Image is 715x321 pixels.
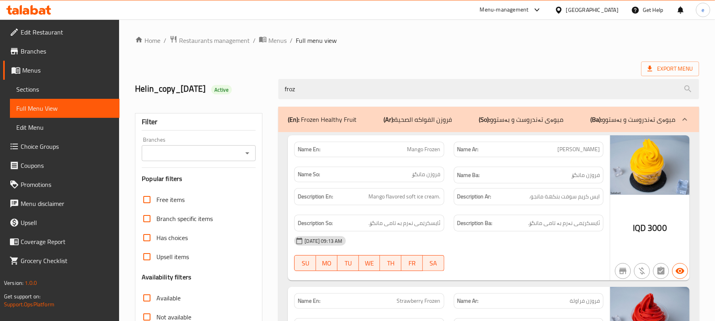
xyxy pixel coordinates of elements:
[319,258,334,269] span: MO
[457,170,480,180] strong: Name Ba:
[341,258,356,269] span: TU
[572,170,600,180] span: فروزن مانگۆ
[557,145,600,154] span: [PERSON_NAME]
[3,251,119,270] a: Grocery Checklist
[164,36,166,45] li: /
[702,6,704,14] span: e
[672,263,688,279] button: Available
[179,36,250,45] span: Restaurants management
[383,258,398,269] span: TH
[298,192,333,202] strong: Description En:
[142,273,191,282] h3: Availability filters
[369,218,441,228] span: ئایسکرێمی نەرم بە تامی مانگۆ.
[369,192,441,202] span: Mango flavored soft ice cream.
[298,218,333,228] strong: Description So:
[566,6,619,14] div: [GEOGRAPHIC_DATA]
[253,36,256,45] li: /
[170,35,250,46] a: Restaurants management
[3,156,119,175] a: Coupons
[610,135,690,195] img: Slushy%D8%A7%D9%8A%D8%B3_%D9%83%D8%B1%D9%8A%D9%85_%D9%85%D8%A7%D9%86%D9%83%D9%88karar638886352066...
[21,27,113,37] span: Edit Restaurant
[457,192,491,202] strong: Description Ar:
[528,218,600,228] span: ئایسکرێمی نەرم بە تامی مانگۆ.
[21,161,113,170] span: Coupons
[156,214,213,223] span: Branch specific items
[21,218,113,227] span: Upsell
[288,113,299,125] b: (En):
[294,255,316,271] button: SU
[337,255,359,271] button: TU
[298,258,313,269] span: SU
[22,65,113,75] span: Menus
[3,23,119,42] a: Edit Restaurant
[648,64,693,74] span: Export Menu
[423,255,444,271] button: SA
[380,255,401,271] button: TH
[142,174,256,183] h3: Popular filters
[21,46,113,56] span: Branches
[4,291,40,302] span: Get support on:
[156,293,181,303] span: Available
[641,62,699,76] span: Export Menu
[633,220,646,236] span: IQD
[479,113,490,125] b: (So):
[259,35,287,46] a: Menus
[479,115,563,124] p: میوەی تەندروست و بەستوو
[4,299,54,309] a: Support.OpsPlatform
[3,61,119,80] a: Menus
[21,256,113,265] span: Grocery Checklist
[298,297,320,305] strong: Name En:
[290,36,293,45] li: /
[301,237,345,245] span: [DATE] 09:13 AM
[25,278,37,288] span: 1.0.0
[296,36,337,45] span: Full menu view
[457,145,479,154] strong: Name Ar:
[634,263,650,279] button: Purchased item
[10,80,119,99] a: Sections
[480,5,529,15] div: Menu-management
[278,107,699,132] div: (En): Frozen Healthy Fruit(Ar):فروزن الفواكه الصحية(So):میوەی تەندروست و بەستوو(Ba):میوەی تەندروس...
[405,258,420,269] span: FR
[135,35,699,46] nav: breadcrumb
[16,123,113,132] span: Edit Menu
[242,148,253,159] button: Open
[268,36,287,45] span: Menus
[362,258,377,269] span: WE
[298,170,320,179] strong: Name So:
[3,213,119,232] a: Upsell
[21,142,113,151] span: Choice Groups
[21,199,113,208] span: Menu disclaimer
[4,278,23,288] span: Version:
[590,113,602,125] b: (Ba):
[10,99,119,118] a: Full Menu View
[401,255,423,271] button: FR
[142,113,256,131] div: Filter
[16,104,113,113] span: Full Menu View
[407,145,441,154] span: Mango Frozen
[457,297,479,305] strong: Name Ar:
[135,36,160,45] a: Home
[653,263,669,279] button: Not has choices
[21,180,113,189] span: Promotions
[426,258,441,269] span: SA
[590,115,675,124] p: میوەی تەندروست و بەستوو
[211,85,232,94] div: Active
[21,237,113,246] span: Coverage Report
[10,118,119,137] a: Edit Menu
[397,297,441,305] span: Strawberry Frozen
[3,42,119,61] a: Branches
[211,86,232,94] span: Active
[3,175,119,194] a: Promotions
[156,233,188,242] span: Has choices
[135,83,269,95] h2: Helin_copy_[DATE]
[384,113,394,125] b: (Ar):
[16,85,113,94] span: Sections
[412,170,441,179] span: فروزن مانگۆ
[3,137,119,156] a: Choice Groups
[156,252,189,261] span: Upsell items
[529,192,600,202] span: ايس كريم سوفت بنكهة مانجو.
[298,145,320,154] strong: Name En:
[156,195,185,204] span: Free items
[3,194,119,213] a: Menu disclaimer
[615,263,631,279] button: Not branch specific item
